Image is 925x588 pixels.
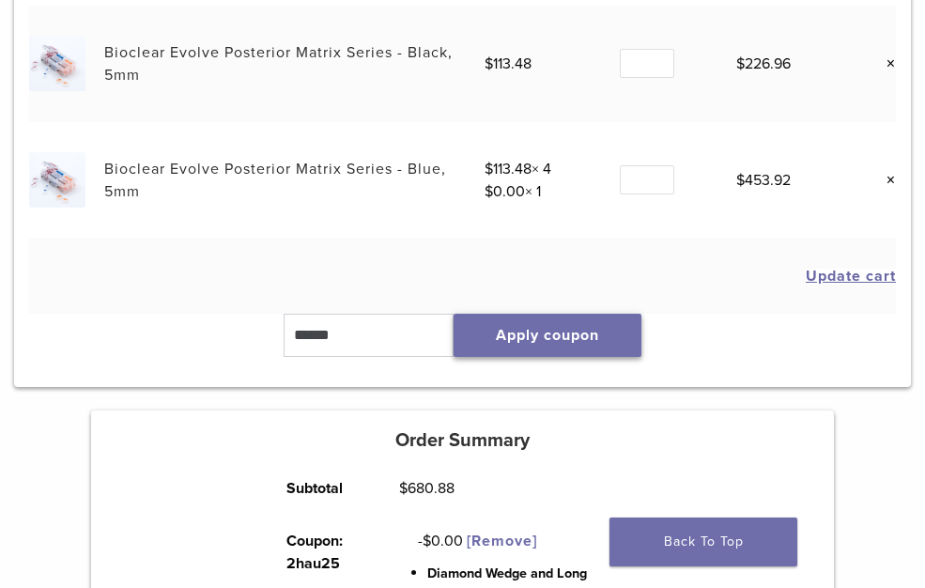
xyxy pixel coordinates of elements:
[485,160,532,178] bdi: 113.48
[485,182,493,201] span: $
[485,182,525,201] bdi: 0.00
[399,479,408,498] span: $
[485,54,532,73] bdi: 113.48
[91,429,834,452] h5: Order Summary
[423,532,431,550] span: $
[736,171,745,190] span: $
[871,52,896,76] a: Remove this item
[454,314,641,357] button: Apply coupon
[423,532,463,550] span: 0.00
[485,54,493,73] span: $
[265,462,378,515] th: Subtotal
[29,152,85,208] img: Bioclear Evolve Posterior Matrix Series - Blue, 5mm
[609,518,797,566] a: Back To Top
[736,171,791,190] bdi: 453.92
[736,54,745,73] span: $
[485,182,541,201] span: × 1
[399,479,455,498] bdi: 680.88
[736,54,791,73] bdi: 226.96
[29,36,85,91] img: Bioclear Evolve Posterior Matrix Series - Black, 5mm
[485,160,493,178] span: $
[467,532,537,550] a: Remove 2hau25 coupon
[806,269,896,284] button: Update cart
[104,43,453,85] a: Bioclear Evolve Posterior Matrix Series - Black, 5mm
[104,160,446,201] a: Bioclear Evolve Posterior Matrix Series - Blue, 5mm
[871,168,896,193] a: Remove this item
[485,160,551,178] span: × 4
